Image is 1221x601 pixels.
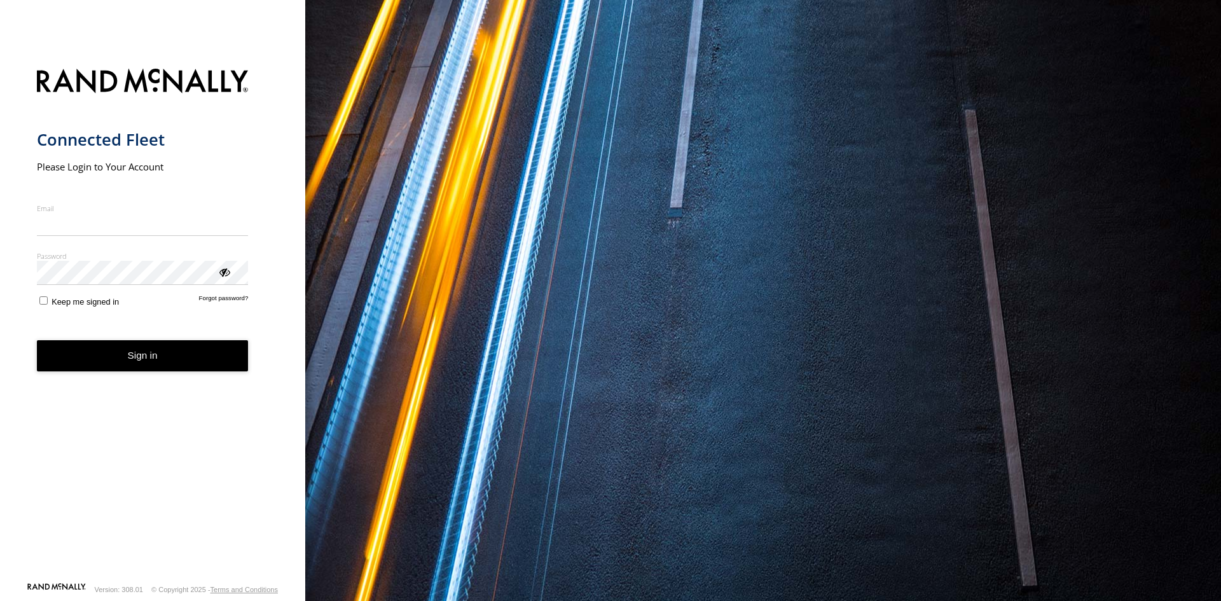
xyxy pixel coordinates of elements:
form: main [37,61,269,582]
h2: Please Login to Your Account [37,160,249,173]
div: ViewPassword [217,265,230,278]
label: Password [37,251,249,261]
span: Keep me signed in [52,297,119,307]
input: Keep me signed in [39,296,48,305]
h1: Connected Fleet [37,129,249,150]
div: Version: 308.01 [95,586,143,593]
a: Terms and Conditions [210,586,278,593]
img: Rand McNally [37,66,249,99]
button: Sign in [37,340,249,371]
label: Email [37,204,249,213]
a: Forgot password? [199,294,249,307]
div: © Copyright 2025 - [151,586,278,593]
a: Visit our Website [27,583,86,596]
